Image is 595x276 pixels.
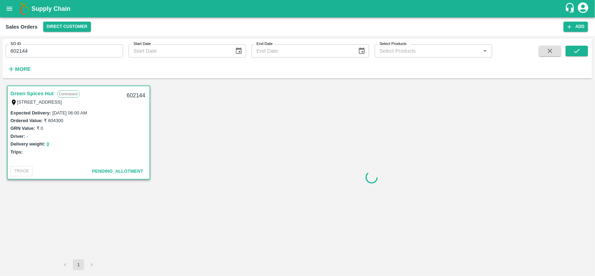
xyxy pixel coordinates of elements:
input: Select Products [377,46,479,55]
nav: pagination navigation [59,259,98,270]
div: Sales Orders [6,22,38,31]
span: Pending_Allotment [92,169,143,174]
div: 602144 [122,88,149,104]
label: [STREET_ADDRESS] [17,99,62,105]
button: More [6,63,32,75]
label: Trips: [10,149,23,155]
div: customer-support [565,2,577,15]
strong: More [15,66,31,72]
a: Supply Chain [31,4,565,14]
input: End Date [252,44,352,58]
img: logo [17,2,31,16]
label: GRN Value: [10,126,35,131]
label: - [26,134,28,139]
button: Choose date [355,44,368,58]
input: Start Date [129,44,229,58]
button: page 1 [73,259,84,270]
button: Select DC [43,22,91,32]
a: Green Spices Hut [10,89,54,98]
div: account of current user [577,1,589,16]
button: Open [481,46,490,55]
label: End Date [257,41,273,47]
input: Enter SO ID [6,44,123,58]
label: [DATE] 06:00 AM [52,110,87,115]
button: open drawer [1,1,17,17]
label: ₹ 604300 [44,118,63,123]
b: Supply Chain [31,5,70,12]
label: SO ID [10,41,21,47]
label: Expected Delivery : [10,110,51,115]
button: 0 [47,140,49,148]
label: Driver: [10,134,25,139]
label: Delivery weight: [10,141,45,147]
button: Choose date [232,44,245,58]
button: Add [564,22,588,32]
p: Commission [57,90,80,98]
label: Ordered Value: [10,118,43,123]
label: Start Date [134,41,151,47]
label: Select Products [380,41,407,47]
label: ₹ 0 [37,126,43,131]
